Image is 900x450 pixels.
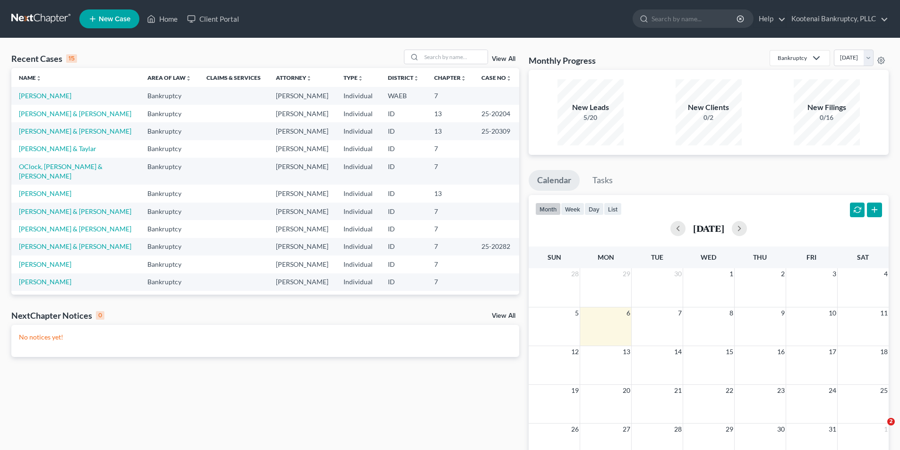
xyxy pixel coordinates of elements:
td: Individual [336,158,380,185]
td: 25-20204 [474,105,519,122]
td: Individual [336,122,380,140]
td: ID [380,105,427,122]
i: unfold_more [413,76,419,81]
span: 10 [828,307,837,319]
span: 21 [673,385,683,396]
span: 29 [725,424,734,435]
i: unfold_more [358,76,363,81]
td: Bankruptcy [140,87,199,104]
span: 27 [622,424,631,435]
a: View All [492,313,515,319]
span: Wed [701,253,716,261]
td: ID [380,185,427,202]
span: 18 [879,346,889,357]
span: 26 [570,424,580,435]
td: [PERSON_NAME] [268,105,336,122]
a: Area of Lawunfold_more [147,74,191,81]
div: Recent Cases [11,53,77,64]
div: New Filings [794,102,860,113]
span: Thu [753,253,767,261]
td: Individual [336,203,380,220]
td: [PERSON_NAME] [268,273,336,291]
span: Sun [548,253,561,261]
a: [PERSON_NAME] & [PERSON_NAME] [19,127,131,135]
span: 20 [622,385,631,396]
td: 7 [427,220,474,238]
i: unfold_more [186,76,191,81]
td: ID [380,158,427,185]
td: [PERSON_NAME] [268,140,336,158]
td: 13 [427,122,474,140]
td: 7 [427,140,474,158]
td: WAEB [380,87,427,104]
button: month [535,203,561,215]
span: Sat [857,253,869,261]
a: [PERSON_NAME] & Taylar [19,144,96,153]
button: day [584,203,604,215]
td: ID [380,140,427,158]
td: Bankruptcy [140,203,199,220]
a: Help [754,10,786,27]
span: 28 [570,268,580,280]
a: View All [492,56,515,62]
span: 17 [828,346,837,357]
a: [PERSON_NAME] [19,278,71,286]
span: 13 [622,346,631,357]
span: New Case [99,16,130,23]
span: 28 [673,424,683,435]
td: ID [380,291,427,308]
span: 8 [729,307,734,319]
td: Individual [336,291,380,308]
td: [PERSON_NAME] [268,158,336,185]
td: Bankruptcy [140,140,199,158]
div: 0 [96,311,104,320]
td: Bankruptcy [140,255,199,273]
td: [PERSON_NAME] [268,255,336,273]
i: unfold_more [306,76,312,81]
span: 29 [622,268,631,280]
td: ID [380,255,427,273]
h3: Monthly Progress [529,55,596,66]
a: Case Nounfold_more [481,74,512,81]
td: 7 [427,255,474,273]
td: Individual [336,255,380,273]
td: 7 [427,158,474,185]
td: Individual [336,140,380,158]
span: 1 [729,268,734,280]
td: Individual [336,238,380,255]
td: ID [380,273,427,291]
div: 5/20 [557,113,624,122]
td: 7 [427,291,474,308]
a: Calendar [529,170,580,191]
a: Nameunfold_more [19,74,42,81]
span: 30 [673,268,683,280]
td: 25-20309 [474,122,519,140]
input: Search by name... [421,50,488,64]
div: 0/2 [676,113,742,122]
td: [PERSON_NAME] [268,220,336,238]
a: Kootenai Bankruptcy, PLLC [787,10,888,27]
a: [PERSON_NAME] & [PERSON_NAME] [19,207,131,215]
span: 22 [725,385,734,396]
p: No notices yet! [19,332,512,342]
input: Search by name... [651,10,738,27]
span: 30 [776,424,786,435]
td: Bankruptcy [140,158,199,185]
span: 23 [776,385,786,396]
span: 3 [831,268,837,280]
a: [PERSON_NAME] & [PERSON_NAME] [19,110,131,118]
button: list [604,203,622,215]
span: 2 [887,418,895,425]
div: 0/16 [794,113,860,122]
td: ID [380,238,427,255]
span: 7 [677,307,683,319]
span: 24 [828,385,837,396]
span: 19 [570,385,580,396]
span: 11 [879,307,889,319]
td: ID [380,122,427,140]
span: 9 [780,307,786,319]
td: Individual [336,87,380,104]
h2: [DATE] [693,223,724,233]
th: Claims & Services [199,68,268,87]
td: Individual [336,105,380,122]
